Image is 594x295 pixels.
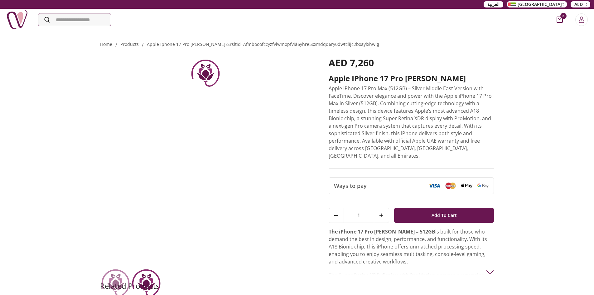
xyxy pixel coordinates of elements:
p: Apple iPhone 17 Pro Max (512GB) – Silver Middle East Version with FaceTime, Discover elegance and... [329,85,494,160]
a: Home [100,41,112,47]
span: Add To Cart [432,210,457,221]
span: [GEOGRAPHIC_DATA] [518,1,562,7]
span: Ways to pay [334,181,367,190]
strong: The iPhone 17 Pro [PERSON_NAME] – 512GB [329,228,435,235]
h2: Apple iPhone 17 Pro [PERSON_NAME] [329,73,494,83]
img: Google Pay [477,184,489,188]
button: Login [575,13,588,26]
img: Apple Pay [461,184,472,188]
span: AED 7,260 [329,56,374,69]
img: arrow [486,268,494,276]
a: products [120,41,139,47]
p: is built for those who demand the best in design, performance, and functionality. With its A18 Bi... [329,228,494,265]
li: / [142,41,144,48]
button: [GEOGRAPHIC_DATA] [507,1,567,7]
a: apple iphone 17 pro [PERSON_NAME]?srsltid=afmbooofccyzfvlwmopfviä6yhre5xxmdqd6ry0dwtclijc2bxaylxhwlg [147,41,379,47]
button: AED [571,1,590,7]
input: Search [38,13,111,26]
button: Add To Cart [394,208,494,223]
span: العربية [487,1,500,7]
span: 0 [560,13,567,19]
img: Apple iPhone 17 Pro Max Silver Apple iPhone 17 Pro Max iPhone 17 Pro Max Apple iPhone 17 Pro Max ... [190,57,221,88]
img: Visa [429,184,440,188]
span: 1 [344,208,374,223]
li: / [115,41,117,48]
button: cart-button [557,17,563,23]
img: Arabic_dztd3n.png [508,2,516,6]
img: Nigwa-uae-gifts [6,9,28,31]
span: AED [574,1,583,7]
img: Mastercard [445,182,456,189]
